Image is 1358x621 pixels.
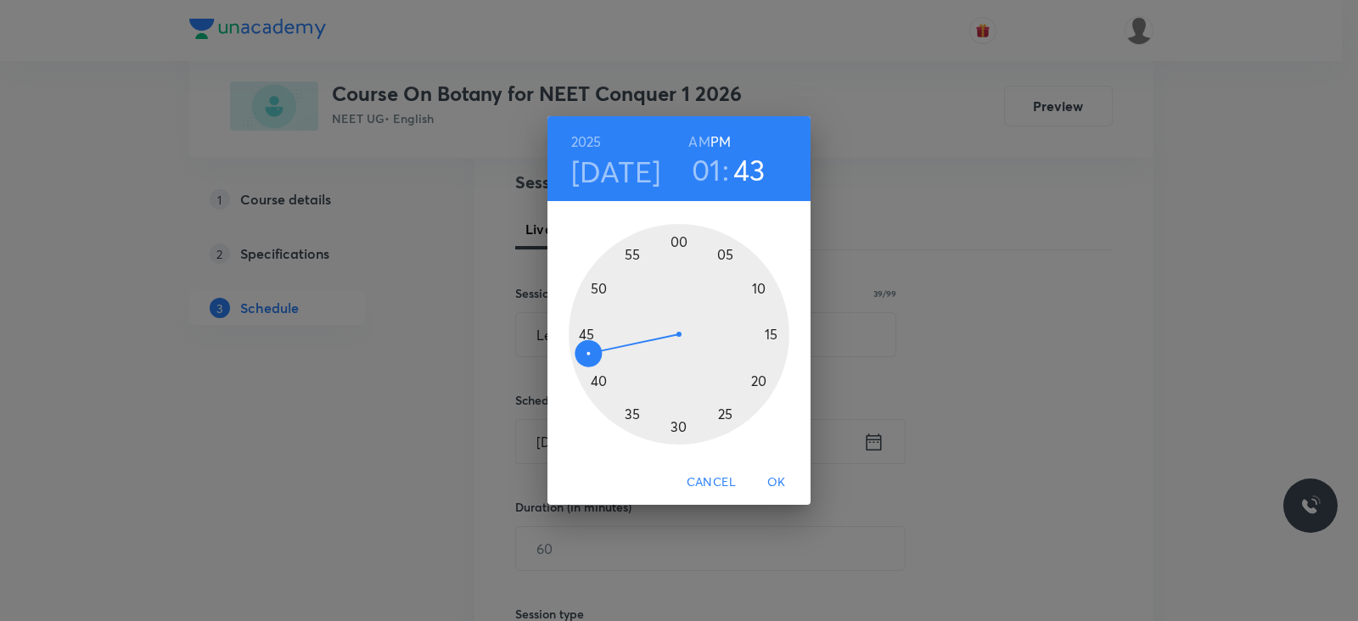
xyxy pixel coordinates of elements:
span: OK [756,472,797,493]
button: OK [749,467,804,498]
button: Cancel [680,467,743,498]
span: Cancel [687,472,736,493]
button: 43 [733,152,766,187]
h3: : [722,152,729,187]
button: 2025 [571,130,602,154]
button: PM [710,130,731,154]
button: [DATE] [571,154,661,189]
button: AM [688,130,710,154]
button: 01 [692,152,721,187]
